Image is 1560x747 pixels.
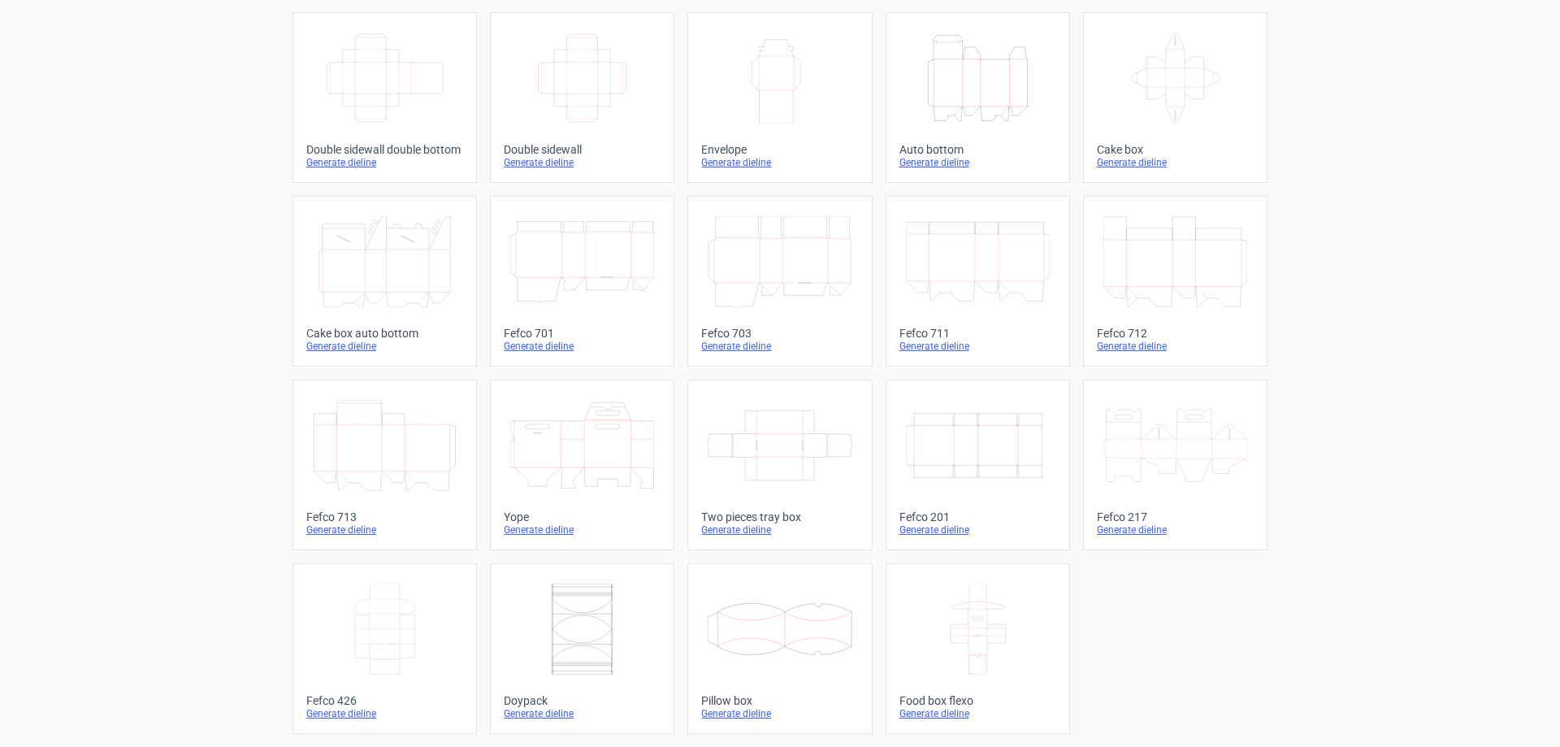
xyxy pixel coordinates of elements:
div: Fefco 713 [306,510,463,523]
div: Generate dieline [504,156,661,169]
a: Fefco 701Generate dieline [490,196,674,367]
div: Generate dieline [504,523,661,536]
a: Fefco 711Generate dieline [886,196,1070,367]
div: Fefco 701 [504,327,661,340]
div: Generate dieline [1097,340,1254,353]
div: Generate dieline [306,523,463,536]
a: YopeGenerate dieline [490,380,674,550]
div: Generate dieline [306,707,463,720]
div: Fefco 712 [1097,327,1254,340]
a: Auto bottomGenerate dieline [886,12,1070,183]
a: Double sidewall double bottomGenerate dieline [292,12,477,183]
a: DoypackGenerate dieline [490,563,674,734]
a: Fefco 713Generate dieline [292,380,477,550]
div: Envelope [701,143,858,156]
div: Two pieces tray box [701,510,858,523]
a: Cake boxGenerate dieline [1083,12,1267,183]
div: Auto bottom [899,143,1056,156]
a: Cake box auto bottomGenerate dieline [292,196,477,367]
div: Fefco 217 [1097,510,1254,523]
div: Generate dieline [306,340,463,353]
div: Generate dieline [701,707,858,720]
a: Fefco 712Generate dieline [1083,196,1267,367]
div: Generate dieline [504,340,661,353]
div: Generate dieline [504,707,661,720]
a: EnvelopeGenerate dieline [687,12,872,183]
div: Cake box [1097,143,1254,156]
div: Double sidewall [504,143,661,156]
div: Fefco 201 [899,510,1056,523]
div: Generate dieline [899,707,1056,720]
div: Generate dieline [306,156,463,169]
a: Pillow boxGenerate dieline [687,563,872,734]
div: Generate dieline [701,156,858,169]
a: Fefco 217Generate dieline [1083,380,1267,550]
a: Double sidewallGenerate dieline [490,12,674,183]
div: Fefco 703 [701,327,858,340]
div: Generate dieline [701,523,858,536]
div: Food box flexo [899,694,1056,707]
div: Doypack [504,694,661,707]
div: Generate dieline [899,156,1056,169]
div: Generate dieline [1097,523,1254,536]
a: Food box flexoGenerate dieline [886,563,1070,734]
div: Double sidewall double bottom [306,143,463,156]
div: Fefco 711 [899,327,1056,340]
div: Generate dieline [899,523,1056,536]
a: Two pieces tray boxGenerate dieline [687,380,872,550]
a: Fefco 426Generate dieline [292,563,477,734]
div: Generate dieline [1097,156,1254,169]
div: Generate dieline [899,340,1056,353]
div: Pillow box [701,694,858,707]
a: Fefco 703Generate dieline [687,196,872,367]
div: Fefco 426 [306,694,463,707]
div: Cake box auto bottom [306,327,463,340]
a: Fefco 201Generate dieline [886,380,1070,550]
div: Yope [504,510,661,523]
div: Generate dieline [701,340,858,353]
